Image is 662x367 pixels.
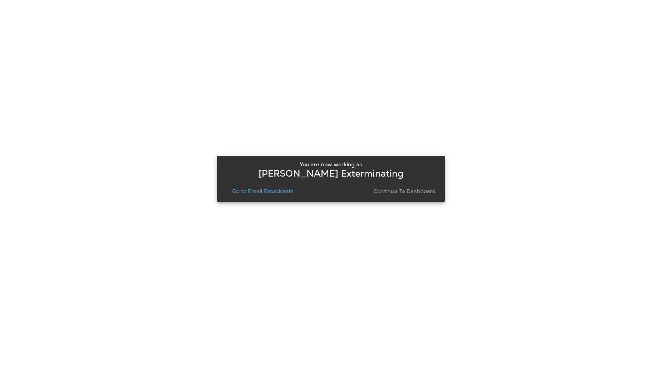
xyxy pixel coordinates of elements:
p: You are now working as [300,161,362,167]
p: Continue to Dashboard [374,188,436,194]
button: Continue to Dashboard [370,186,439,197]
p: [PERSON_NAME] Exterminating [259,170,404,177]
p: Go to Email Broadcasts [232,188,293,194]
button: Go to Email Broadcasts [229,186,297,197]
